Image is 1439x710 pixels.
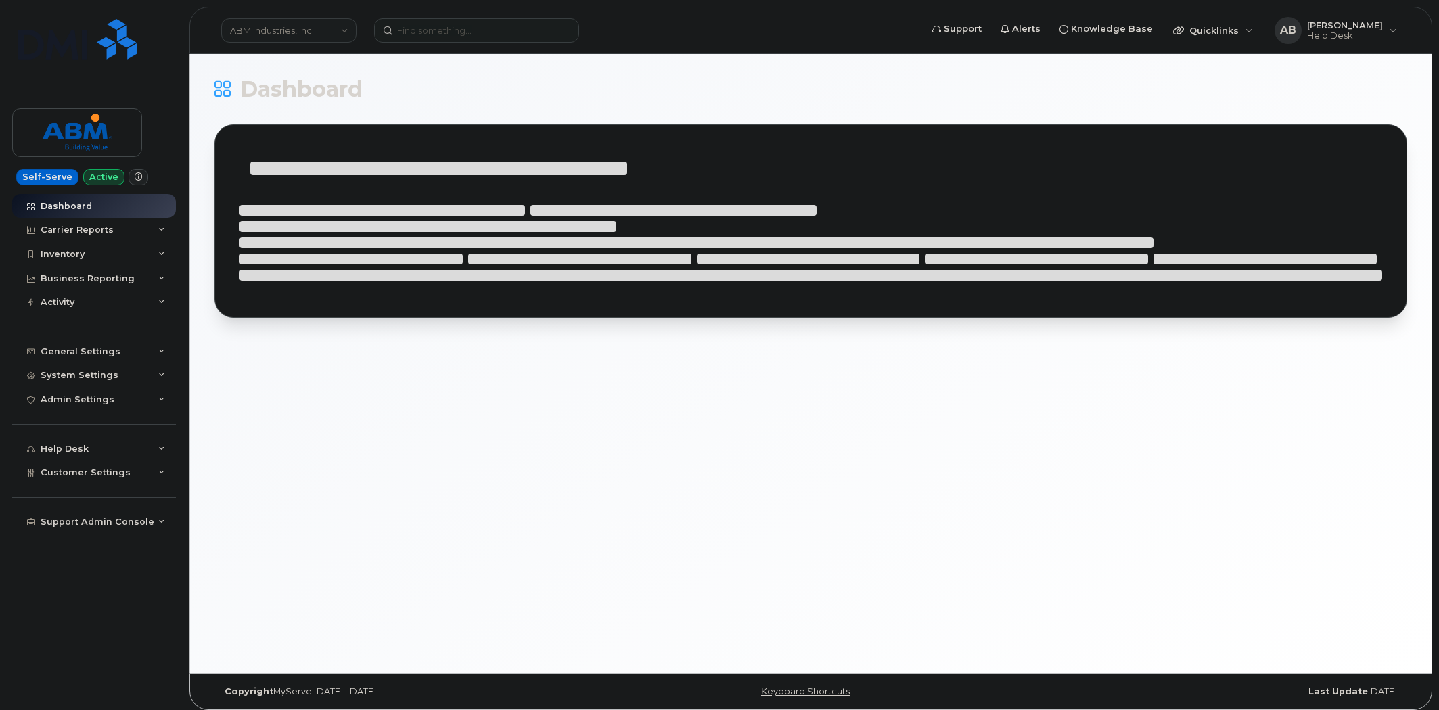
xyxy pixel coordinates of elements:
div: [DATE] [1009,686,1407,697]
strong: Last Update [1308,686,1368,696]
strong: Copyright [225,686,273,696]
div: MyServe [DATE]–[DATE] [214,686,612,697]
span: Dashboard [240,79,363,99]
a: Keyboard Shortcuts [761,686,850,696]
